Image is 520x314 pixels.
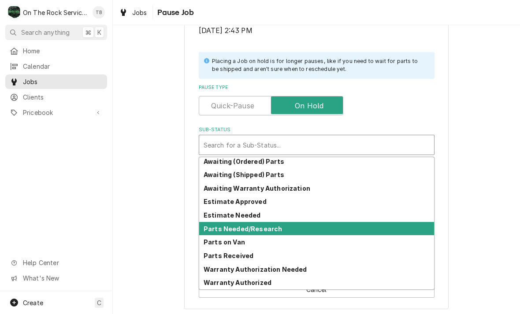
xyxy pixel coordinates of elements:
a: Go to Pricebook [5,105,107,120]
strong: Estimate Needed [204,211,260,219]
a: Jobs [5,74,107,89]
span: C [97,298,101,307]
span: Pricebook [23,108,89,117]
div: O [8,6,20,18]
strong: Parts Received [204,252,253,259]
div: Placing a Job on hold is for longer pauses, like if you need to wait for parts to be shipped and ... [212,57,426,74]
label: Pause Type [199,84,435,91]
a: Home [5,44,107,58]
a: Go to Help Center [5,255,107,270]
strong: Awaiting (Shipped) Parts [204,171,284,178]
strong: Awaiting Warranty Authorization [204,185,310,192]
label: Sub-Status [199,126,435,133]
span: K [97,28,101,37]
span: Search anything [21,28,70,37]
div: Todd Brady's Avatar [93,6,105,18]
strong: Awaiting (Ordered) Parts [204,158,284,165]
strong: Parts Needed/Research [204,225,282,233]
div: On The Rock Services [23,8,88,17]
button: Search anything⌘K [5,25,107,40]
span: What's New [23,273,102,283]
span: [DATE] 2:43 PM [199,26,253,35]
span: Create [23,299,43,307]
span: Clients [23,92,103,102]
strong: Warranty Authorization Needed [204,266,307,273]
div: Last Started/Resumed On [199,17,435,36]
span: Jobs [132,8,147,17]
div: Sub-Status [199,126,435,155]
span: Jobs [23,77,103,86]
span: ⌘ [85,28,91,37]
strong: Estimate Approved [204,198,267,205]
span: Calendar [23,62,103,71]
strong: Parts on Van [204,238,245,246]
div: Pause Type [199,84,435,115]
span: Pause Job [155,7,194,18]
strong: Warranty Authorized [204,279,271,286]
span: Last Started/Resumed On [199,26,435,36]
a: Jobs [115,5,151,20]
div: On The Rock Services's Avatar [8,6,20,18]
a: Calendar [5,59,107,74]
button: Cancel [199,281,435,298]
div: TB [93,6,105,18]
span: Home [23,46,103,55]
span: Help Center [23,258,102,267]
a: Clients [5,90,107,104]
a: Go to What's New [5,271,107,285]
